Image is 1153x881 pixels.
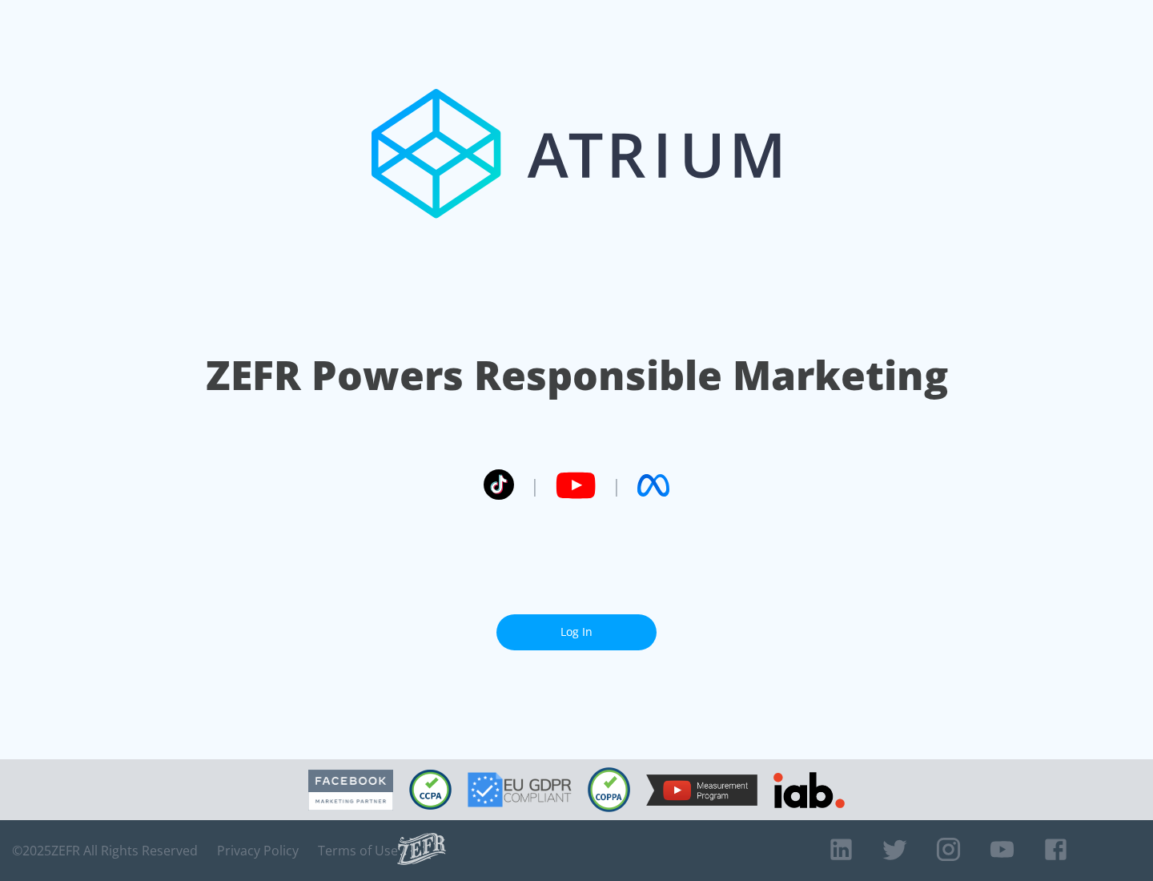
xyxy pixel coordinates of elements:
img: Facebook Marketing Partner [308,770,393,811]
a: Log In [496,614,657,650]
img: GDPR Compliant [468,772,572,807]
a: Terms of Use [318,843,398,859]
a: Privacy Policy [217,843,299,859]
img: IAB [773,772,845,808]
img: CCPA Compliant [409,770,452,810]
img: YouTube Measurement Program [646,774,757,806]
span: © 2025 ZEFR All Rights Reserved [12,843,198,859]
span: | [612,473,621,497]
h1: ZEFR Powers Responsible Marketing [206,348,948,403]
img: COPPA Compliant [588,767,630,812]
span: | [530,473,540,497]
